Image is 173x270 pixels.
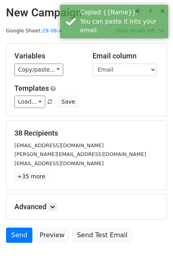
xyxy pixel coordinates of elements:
[14,96,45,108] a: Load...
[14,52,80,60] h5: Variables
[14,172,48,182] a: +35 more
[42,28,62,34] a: 29-08-A
[93,52,159,60] h5: Email column
[34,228,70,243] a: Preview
[72,228,133,243] a: Send Test Email
[14,151,146,157] small: [PERSON_NAME][EMAIL_ADDRESS][DOMAIN_NAME]
[14,129,159,138] h5: 38 Recipients
[58,96,78,108] button: Save
[14,64,63,76] a: Copy/paste...
[14,160,104,166] small: [EMAIL_ADDRESS][DOMAIN_NAME]
[80,8,165,35] div: Copied {{Name}}. You can paste it into your email.
[6,28,62,34] small: Google Sheet:
[14,142,104,148] small: [EMAIL_ADDRESS][DOMAIN_NAME]
[133,232,173,270] iframe: Chat Widget
[14,84,49,92] a: Templates
[14,202,159,211] h5: Advanced
[6,228,32,243] a: Send
[6,6,167,20] h2: New Campaign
